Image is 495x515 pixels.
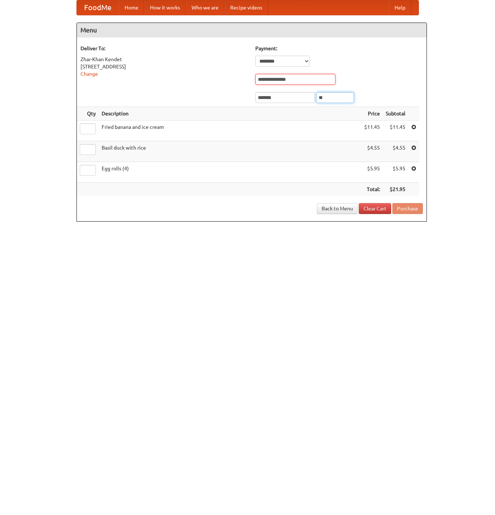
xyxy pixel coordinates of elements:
[80,71,98,77] a: Change
[383,120,408,141] td: $11.45
[144,0,186,15] a: How it works
[359,203,391,214] a: Clear Cart
[80,56,248,63] div: Zhar-Khan Kendet
[383,162,408,183] td: $5.95
[77,23,427,37] h4: Menu
[317,203,358,214] a: Back to Menu
[77,107,99,120] th: Qty
[383,183,408,196] th: $21.95
[255,45,423,52] h5: Payment:
[361,107,383,120] th: Price
[77,0,119,15] a: FoodMe
[361,141,383,162] td: $4.55
[119,0,144,15] a: Home
[224,0,268,15] a: Recipe videos
[383,141,408,162] td: $4.55
[80,63,248,70] div: [STREET_ADDRESS]
[186,0,224,15] a: Who we are
[99,120,361,141] td: Fried banana and ice cream
[99,141,361,162] td: Basil duck with rice
[99,107,361,120] th: Description
[99,162,361,183] td: Egg rolls (4)
[361,183,383,196] th: Total:
[383,107,408,120] th: Subtotal
[361,162,383,183] td: $5.95
[392,203,423,214] button: Purchase
[389,0,411,15] a: Help
[361,120,383,141] td: $11.45
[80,45,248,52] h5: Deliver To:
